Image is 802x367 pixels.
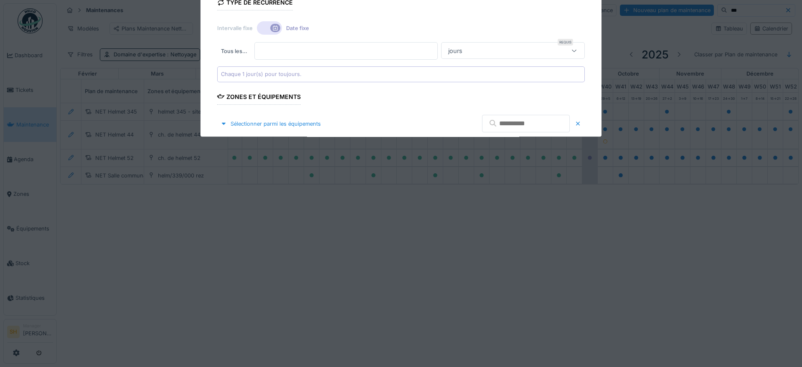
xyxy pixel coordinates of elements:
[286,24,309,32] label: Date fixe
[221,71,302,78] div: Chaque 1 jour(s) pour toujours.
[217,43,251,60] div: Tous les …
[558,39,573,46] div: Requis
[445,46,466,56] div: jours
[217,118,324,129] div: Sélectionner parmi les équipements
[217,91,301,105] div: Zones et équipements
[217,24,253,32] label: Intervalle fixe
